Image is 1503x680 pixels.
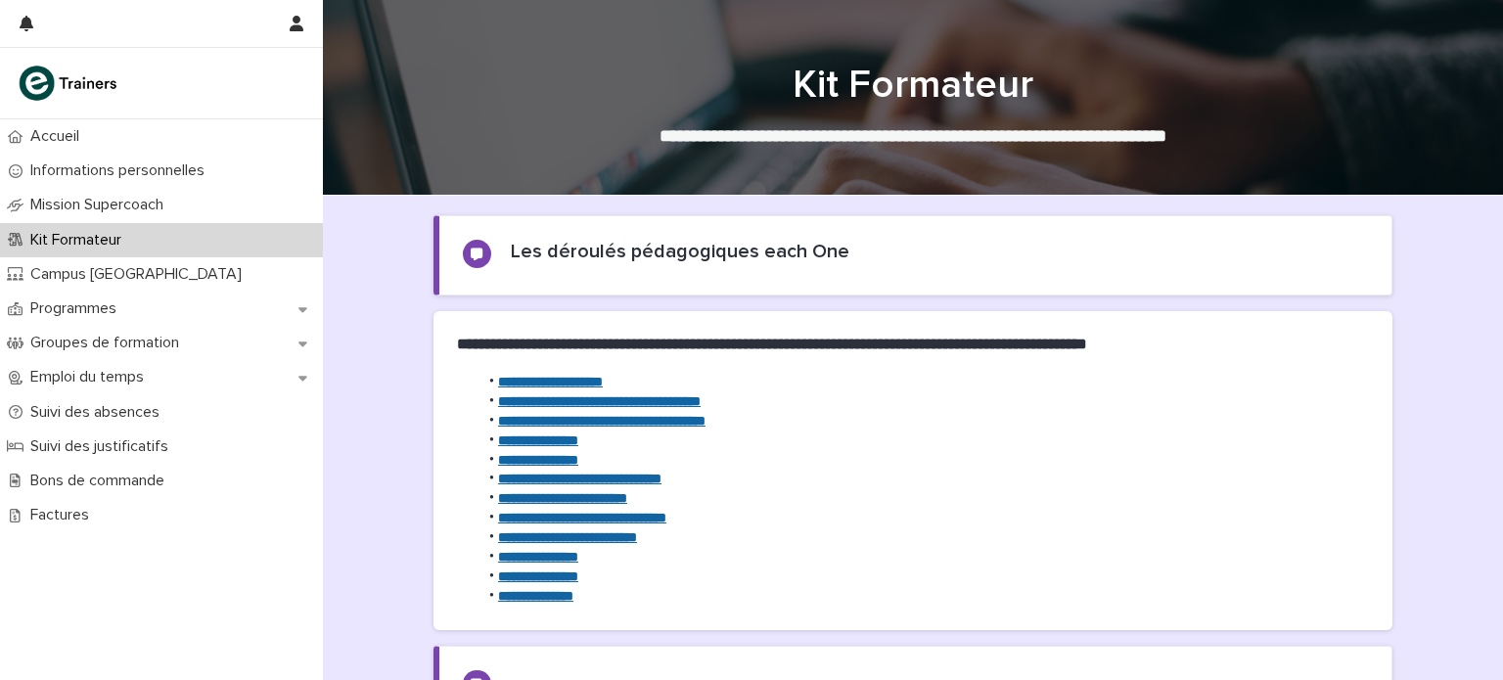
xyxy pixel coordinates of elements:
[23,472,180,490] p: Bons de commande
[16,64,123,103] img: K0CqGN7SDeD6s4JG8KQk
[23,299,132,318] p: Programmes
[23,161,220,180] p: Informations personnelles
[511,240,849,263] h2: Les déroulés pédagogiques each One
[23,403,175,422] p: Suivi des absences
[23,196,179,214] p: Mission Supercoach
[23,127,95,146] p: Accueil
[23,334,195,352] p: Groupes de formation
[23,368,159,386] p: Emploi du temps
[23,437,184,456] p: Suivi des justificatifs
[23,265,257,284] p: Campus [GEOGRAPHIC_DATA]
[433,62,1392,109] h1: Kit Formateur
[23,231,137,249] p: Kit Formateur
[23,506,105,524] p: Factures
